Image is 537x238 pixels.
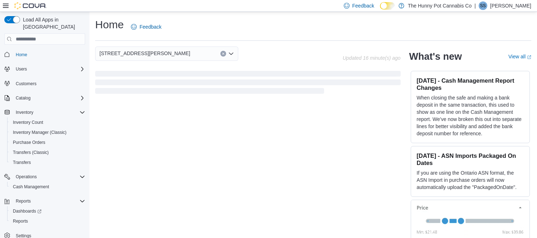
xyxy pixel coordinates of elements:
button: Inventory Manager (Classic) [7,127,88,137]
h3: [DATE] - Cash Management Report Changes [417,77,524,91]
button: Catalog [13,94,33,102]
span: Users [13,65,85,73]
span: Catalog [16,95,30,101]
p: Updated 16 minute(s) ago [343,55,401,61]
button: Operations [13,173,40,181]
span: Inventory Manager (Classic) [13,130,67,135]
a: Customers [13,79,39,88]
span: Customers [13,79,85,88]
button: Purchase Orders [7,137,88,147]
a: Transfers (Classic) [10,148,52,157]
p: The Hunny Pot Cannabis Co [408,1,472,10]
span: Purchase Orders [10,138,85,147]
a: Cash Management [10,183,52,191]
p: If you are using the Ontario ASN format, the ASN Import in purchase orders will now automatically... [417,169,524,191]
span: Users [16,66,27,72]
span: Transfers [13,160,31,165]
a: Purchase Orders [10,138,48,147]
span: Cash Management [13,184,49,190]
button: Inventory [1,107,88,117]
span: Inventory Count [10,118,85,127]
button: Catalog [1,93,88,103]
a: Reports [10,217,31,225]
span: Dashboards [10,207,85,215]
span: Feedback [140,23,161,30]
span: Cash Management [10,183,85,191]
a: Dashboards [10,207,44,215]
button: Reports [1,196,88,206]
button: Open list of options [228,51,234,57]
span: Catalog [13,94,85,102]
p: | [474,1,476,10]
a: Dashboards [7,206,88,216]
span: Transfers (Classic) [10,148,85,157]
span: Inventory Manager (Classic) [10,128,85,137]
a: Feedback [128,20,164,34]
h2: What's new [409,51,462,62]
p: [PERSON_NAME] [490,1,531,10]
h3: [DATE] - ASN Imports Packaged On Dates [417,152,524,166]
h1: Home [95,18,124,32]
span: Reports [13,218,28,224]
button: Transfers (Classic) [7,147,88,157]
a: Inventory Manager (Classic) [10,128,69,137]
span: Inventory [13,108,85,117]
span: [STREET_ADDRESS][PERSON_NAME] [99,49,190,58]
span: Operations [13,173,85,181]
span: Dashboards [13,208,42,214]
img: Cova [14,2,47,9]
button: Users [13,65,30,73]
span: Reports [16,198,31,204]
a: Inventory Count [10,118,46,127]
a: Transfers [10,158,34,167]
button: Users [1,64,88,74]
span: Home [13,50,85,59]
a: View allExternal link [508,54,531,59]
div: Suzi Strand [479,1,487,10]
span: Customers [16,81,36,87]
button: Inventory [13,108,36,117]
button: Reports [13,197,34,205]
span: Transfers (Classic) [13,150,49,155]
span: Inventory Count [13,120,43,125]
button: Customers [1,78,88,89]
button: Reports [7,216,88,226]
p: When closing the safe and making a bank deposit in the same transaction, this used to show as one... [417,94,524,137]
span: Reports [13,197,85,205]
span: Transfers [10,158,85,167]
span: Operations [16,174,37,180]
button: Home [1,49,88,59]
span: Purchase Orders [13,140,45,145]
span: Feedback [352,2,374,9]
svg: External link [527,55,531,59]
input: Dark Mode [380,2,395,10]
a: Home [13,50,30,59]
span: Load All Apps in [GEOGRAPHIC_DATA] [20,16,85,30]
span: Home [16,52,27,58]
span: Reports [10,217,85,225]
button: Transfers [7,157,88,167]
span: Inventory [16,110,33,115]
span: Loading [95,72,401,95]
button: Operations [1,172,88,182]
button: Inventory Count [7,117,88,127]
button: Clear input [220,51,226,57]
button: Cash Management [7,182,88,192]
span: SS [480,1,486,10]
